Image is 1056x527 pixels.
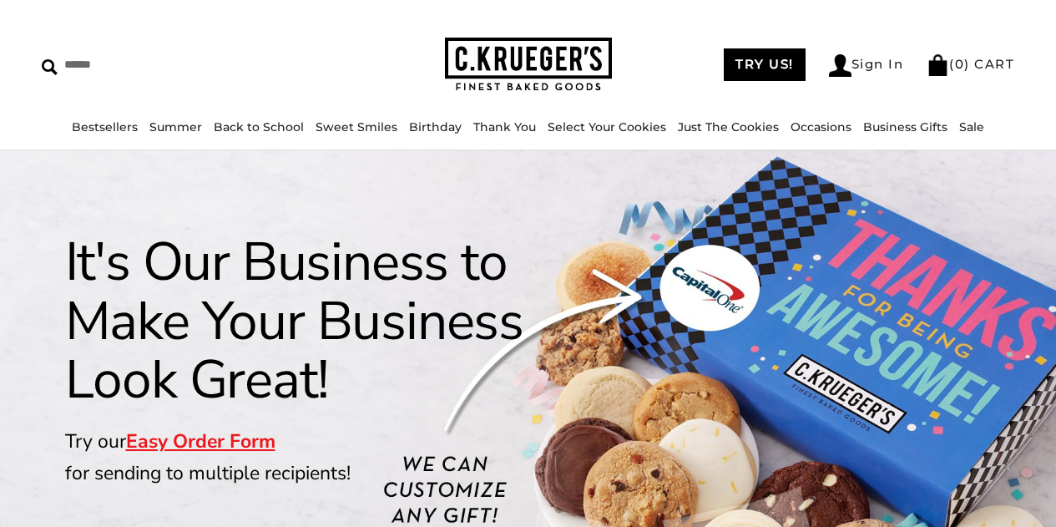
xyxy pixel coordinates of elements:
[149,119,202,134] a: Summer
[863,119,947,134] a: Business Gifts
[65,233,596,409] h1: It's Our Business to Make Your Business Look Great!
[126,428,275,454] a: Easy Order Form
[445,38,612,92] img: C.KRUEGER'S
[473,119,536,134] a: Thank You
[955,56,965,72] span: 0
[316,119,397,134] a: Sweet Smiles
[678,119,779,134] a: Just The Cookies
[791,119,851,134] a: Occasions
[42,59,58,75] img: Search
[829,54,904,77] a: Sign In
[72,119,138,134] a: Bestsellers
[927,54,949,76] img: Bag
[829,54,851,77] img: Account
[42,52,265,78] input: Search
[214,119,304,134] a: Back to School
[724,48,806,81] a: TRY US!
[65,426,596,489] p: Try our for sending to multiple recipients!
[409,119,462,134] a: Birthday
[927,56,1014,72] a: (0) CART
[959,119,984,134] a: Sale
[548,119,666,134] a: Select Your Cookies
